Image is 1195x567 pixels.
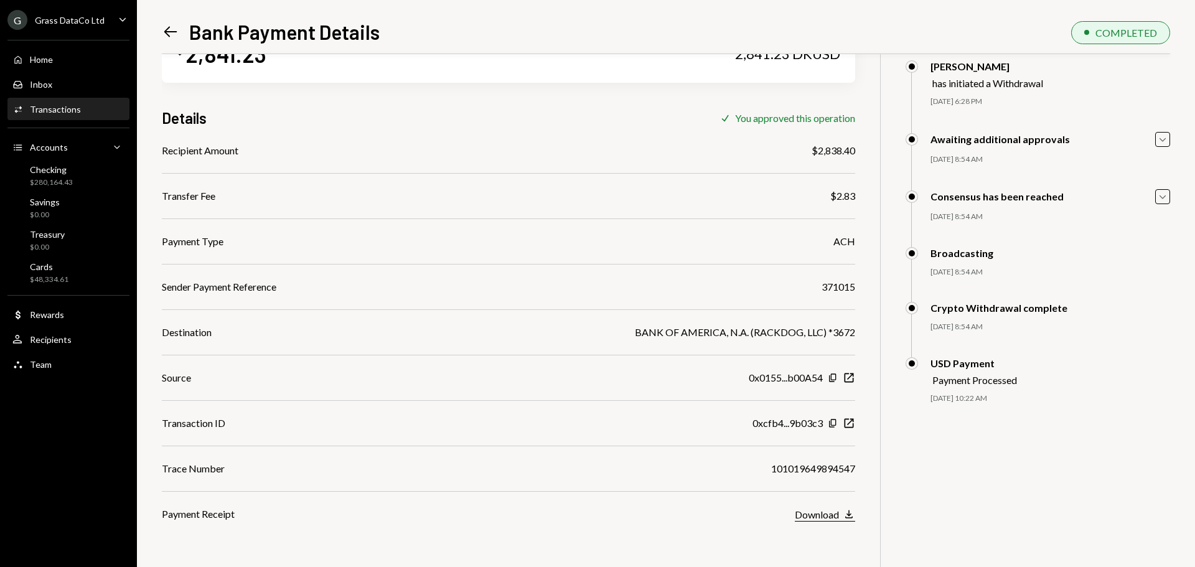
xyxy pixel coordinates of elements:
div: Destination [162,325,212,340]
div: BANK OF AMERICA, N.A. (RACKDOG, LLC) *3672 [635,325,855,340]
a: Recipients [7,328,129,350]
div: ACH [833,234,855,249]
div: 101019649894547 [771,461,855,476]
div: Download [795,508,839,520]
div: You approved this operation [735,112,855,124]
div: Cards [30,261,68,272]
div: $2.83 [830,189,855,204]
a: Rewards [7,303,129,326]
div: [DATE] 10:22 AM [930,393,1170,404]
div: $2,838.40 [812,143,855,158]
div: Treasury [30,229,65,240]
div: Transaction ID [162,416,225,431]
div: Consensus has been reached [930,190,1064,202]
div: Home [30,54,53,65]
div: Checking [30,164,73,175]
a: Cards$48,334.61 [7,258,129,288]
div: Payment Receipt [162,507,235,522]
div: Broadcasting [930,247,993,259]
div: [DATE] 8:54 AM [930,212,1170,222]
h3: Details [162,108,207,128]
div: $280,164.43 [30,177,73,188]
div: Payment Processed [932,374,1017,386]
a: Accounts [7,136,129,158]
a: Treasury$0.00 [7,225,129,255]
h1: Bank Payment Details [189,19,380,44]
a: Inbox [7,73,129,95]
div: $0.00 [30,210,60,220]
div: 0xcfb4...9b03c3 [752,416,823,431]
div: Payment Type [162,234,223,249]
div: Transactions [30,104,81,115]
a: Home [7,48,129,70]
div: Rewards [30,309,64,320]
button: Download [795,508,855,522]
div: has initiated a Withdrawal [932,77,1043,89]
a: Team [7,353,129,375]
div: Trace Number [162,461,225,476]
div: 0x0155...b00A54 [749,370,823,385]
div: Crypto Withdrawal complete [930,302,1067,314]
a: Transactions [7,98,129,120]
div: Source [162,370,191,385]
div: [DATE] 8:54 AM [930,154,1170,165]
div: [DATE] 6:28 PM [930,96,1170,107]
a: Savings$0.00 [7,193,129,223]
div: [DATE] 8:54 AM [930,322,1170,332]
div: Recipients [30,334,72,345]
div: Transfer Fee [162,189,215,204]
div: Grass DataCo Ltd [35,15,105,26]
div: Accounts [30,142,68,152]
div: $48,334.61 [30,274,68,285]
div: [PERSON_NAME] [930,60,1043,72]
div: G [7,10,27,30]
div: Awaiting additional approvals [930,133,1070,145]
div: [DATE] 8:54 AM [930,267,1170,278]
div: COMPLETED [1095,27,1157,39]
div: 371015 [822,279,855,294]
div: USD Payment [930,357,1017,369]
div: Recipient Amount [162,143,238,158]
div: Sender Payment Reference [162,279,276,294]
div: Inbox [30,79,52,90]
div: Team [30,359,52,370]
div: $0.00 [30,242,65,253]
div: Savings [30,197,60,207]
a: Checking$280,164.43 [7,161,129,190]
